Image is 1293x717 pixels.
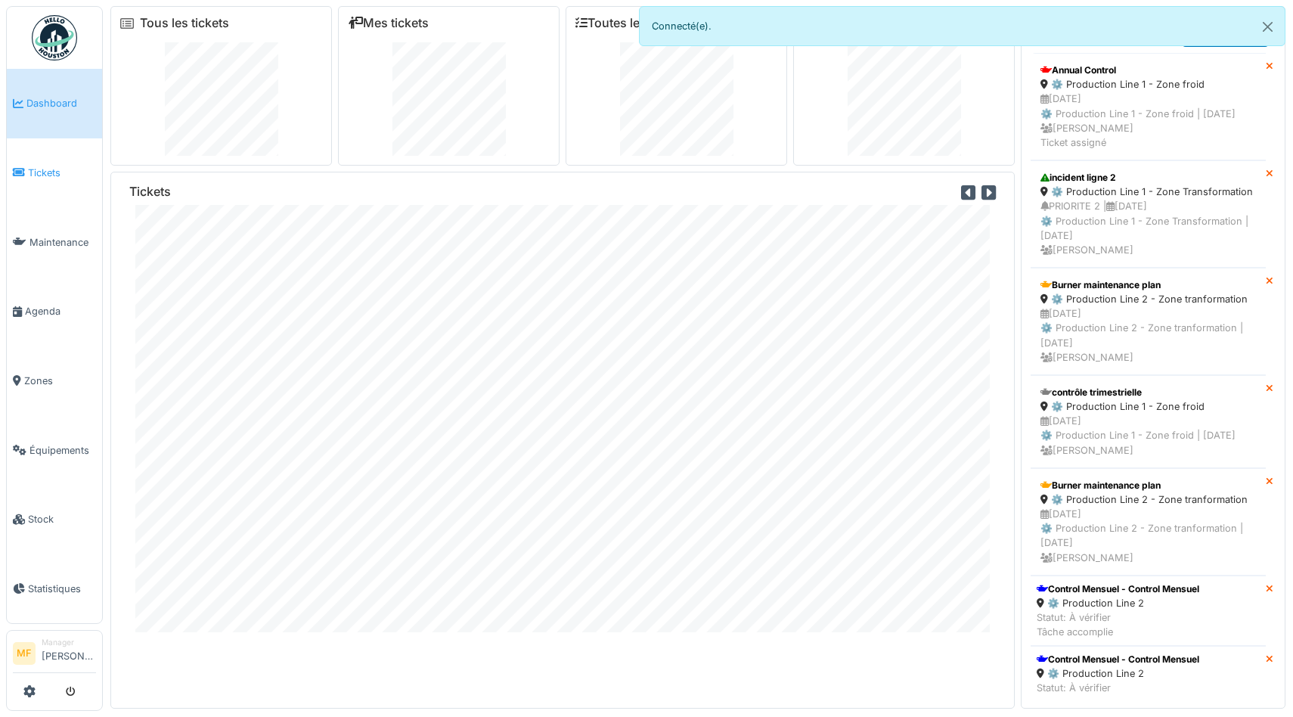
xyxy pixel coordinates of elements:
[1037,653,1199,666] div: Control Mensuel - Control Mensuel
[29,443,96,458] span: Équipements
[32,15,77,61] img: Badge_color-CXgf-gQk.svg
[7,554,102,624] a: Statistiques
[1031,468,1266,576] a: Burner maintenance plan ⚙️ Production Line 2 - Zone tranformation [DATE]⚙️ Production Line 2 - Zo...
[1031,160,1266,268] a: incident ligne 2 ⚙️ Production Line 1 - Zone Transformation PRIORITE 2 |[DATE]⚙️ Production Line ...
[7,277,102,346] a: Agenda
[1031,576,1266,647] a: Control Mensuel - Control Mensuel ⚙️ Production Line 2 Statut: À vérifierTâche accomplie
[29,235,96,250] span: Maintenance
[1040,507,1256,565] div: [DATE] ⚙️ Production Line 2 - Zone tranformation | [DATE] [PERSON_NAME]
[7,485,102,554] a: Stock
[140,16,229,30] a: Tous les tickets
[42,637,96,648] div: Manager
[7,415,102,485] a: Équipements
[28,582,96,596] span: Statistiques
[7,207,102,277] a: Maintenance
[26,96,96,110] span: Dashboard
[1040,492,1256,507] div: ⚙️ Production Line 2 - Zone tranformation
[28,512,96,526] span: Stock
[1031,53,1266,160] a: Annual Control ⚙️ Production Line 1 - Zone froid [DATE]⚙️ Production Line 1 - Zone froid | [DATE]...
[575,16,688,30] a: Toutes les tâches
[129,185,171,199] h6: Tickets
[24,374,96,388] span: Zones
[13,642,36,665] li: MF
[1040,414,1256,458] div: [DATE] ⚙️ Production Line 1 - Zone froid | [DATE] [PERSON_NAME]
[1040,278,1256,292] div: Burner maintenance plan
[1031,646,1266,717] a: Control Mensuel - Control Mensuel ⚙️ Production Line 2 Statut: À vérifierTâche réouverte
[348,16,429,30] a: Mes tickets
[25,304,96,318] span: Agenda
[1040,386,1256,399] div: contrôle trimestrielle
[1040,292,1256,306] div: ⚙️ Production Line 2 - Zone tranformation
[1040,171,1256,185] div: incident ligne 2
[7,69,102,138] a: Dashboard
[1040,199,1256,257] div: PRIORITE 2 | [DATE] ⚙️ Production Line 1 - Zone Transformation | [DATE] [PERSON_NAME]
[1040,92,1256,150] div: [DATE] ⚙️ Production Line 1 - Zone froid | [DATE] [PERSON_NAME] Ticket assigné
[1037,666,1199,681] div: ⚙️ Production Line 2
[1031,268,1266,375] a: Burner maintenance plan ⚙️ Production Line 2 - Zone tranformation [DATE]⚙️ Production Line 2 - Zo...
[42,637,96,669] li: [PERSON_NAME]
[1040,64,1256,77] div: Annual Control
[639,6,1285,46] div: Connecté(e).
[1031,375,1266,468] a: contrôle trimestrielle ⚙️ Production Line 1 - Zone froid [DATE]⚙️ Production Line 1 - Zone froid ...
[1037,582,1199,596] div: Control Mensuel - Control Mensuel
[1037,596,1199,610] div: ⚙️ Production Line 2
[1037,681,1199,709] div: Statut: À vérifier Tâche réouverte
[1251,7,1285,47] button: Close
[1040,185,1256,199] div: ⚙️ Production Line 1 - Zone Transformation
[1040,77,1256,92] div: ⚙️ Production Line 1 - Zone froid
[1037,610,1199,639] div: Statut: À vérifier Tâche accomplie
[1040,306,1256,365] div: [DATE] ⚙️ Production Line 2 - Zone tranformation | [DATE] [PERSON_NAME]
[1040,479,1256,492] div: Burner maintenance plan
[7,138,102,208] a: Tickets
[13,637,96,673] a: MF Manager[PERSON_NAME]
[1040,399,1256,414] div: ⚙️ Production Line 1 - Zone froid
[7,346,102,416] a: Zones
[28,166,96,180] span: Tickets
